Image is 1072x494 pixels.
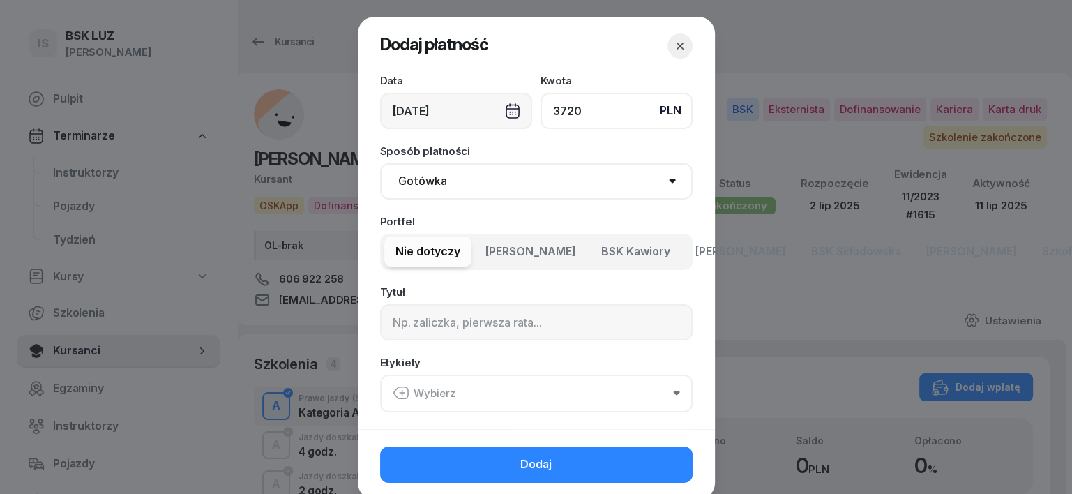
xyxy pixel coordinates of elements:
[520,456,552,474] span: Dodaj
[384,237,471,267] button: Nie dotyczy
[393,384,455,403] div: Wybierz
[380,447,693,483] button: Dodaj
[695,243,786,261] span: [PERSON_NAME]
[380,34,488,54] span: Dodaj płatność
[380,375,693,412] button: Wybierz
[380,304,693,340] input: Np. zaliczka, pierwsza rata...
[474,237,587,267] button: [PERSON_NAME]
[811,243,901,261] span: BSK Skłodowska
[590,237,681,267] button: BSK Kawiory
[601,243,670,261] span: BSK Kawiory
[684,237,797,267] button: [PERSON_NAME]
[926,243,1017,261] span: [PERSON_NAME]
[395,243,460,261] span: Nie dotyczy
[915,237,1028,267] button: [PERSON_NAME]
[800,237,912,267] button: BSK Skłodowska
[485,243,576,261] span: [PERSON_NAME]
[541,93,693,129] input: 0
